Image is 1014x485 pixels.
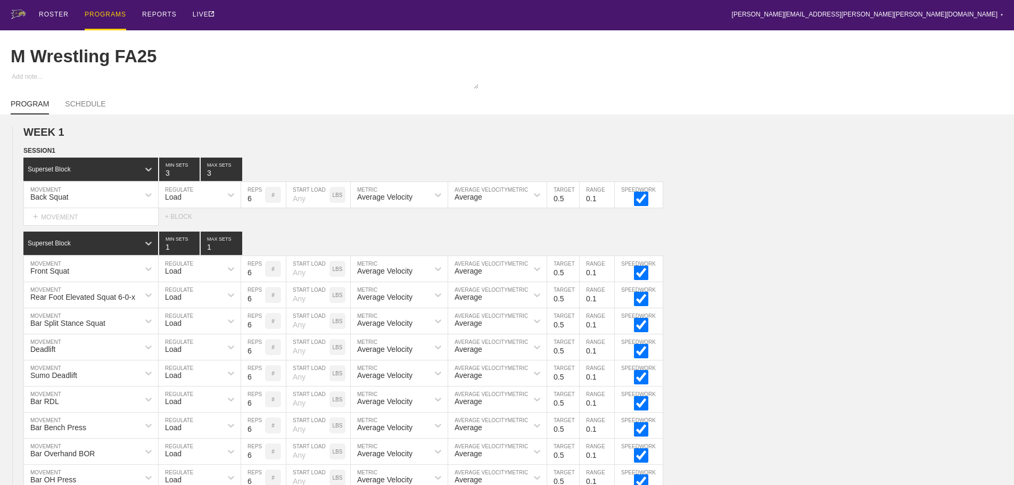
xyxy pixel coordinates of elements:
[23,208,159,226] div: MOVEMENT
[357,423,413,432] div: Average Velocity
[1000,12,1003,18] div: ▼
[33,212,38,221] span: +
[961,434,1014,485] iframe: Chat Widget
[11,10,26,19] img: logo
[23,126,64,138] span: WEEK 1
[30,319,105,327] div: Bar Split Stance Squat
[165,475,182,484] div: Load
[165,397,182,406] div: Load
[271,266,275,272] p: #
[333,449,343,455] p: LBS
[165,319,182,327] div: Load
[333,344,343,350] p: LBS
[165,423,182,432] div: Load
[286,256,329,282] input: Any
[333,266,343,272] p: LBS
[455,193,482,201] div: Average
[357,371,413,380] div: Average Velocity
[30,371,77,380] div: Sumo Deadlift
[30,475,76,484] div: Bar OH Press
[165,267,182,275] div: Load
[165,371,182,380] div: Load
[201,158,242,181] input: None
[357,475,413,484] div: Average Velocity
[333,475,343,481] p: LBS
[271,449,275,455] p: #
[201,232,242,255] input: None
[357,267,413,275] div: Average Velocity
[30,345,55,354] div: Deadlift
[357,449,413,458] div: Average Velocity
[455,293,482,301] div: Average
[357,397,413,406] div: Average Velocity
[455,423,482,432] div: Average
[271,192,275,198] p: #
[30,293,135,301] div: Rear Foot Elevated Squat 6-0-x
[11,100,49,114] a: PROGRAM
[455,475,482,484] div: Average
[30,449,95,458] div: Bar Overhand BOR
[357,193,413,201] div: Average Velocity
[333,423,343,429] p: LBS
[333,192,343,198] p: LBS
[271,423,275,429] p: #
[455,449,482,458] div: Average
[271,318,275,324] p: #
[286,439,329,464] input: Any
[165,193,182,201] div: Load
[28,240,71,247] div: Superset Block
[30,423,86,432] div: Bar Bench Press
[286,360,329,386] input: Any
[286,387,329,412] input: Any
[455,319,482,327] div: Average
[30,397,59,406] div: Bar RDL
[286,182,329,208] input: Any
[65,100,105,113] a: SCHEDULE
[286,308,329,334] input: Any
[271,397,275,402] p: #
[271,292,275,298] p: #
[286,334,329,360] input: Any
[357,345,413,354] div: Average Velocity
[30,267,69,275] div: Front Squat
[286,413,329,438] input: Any
[455,267,482,275] div: Average
[286,282,329,308] input: Any
[30,193,69,201] div: Back Squat
[165,345,182,354] div: Load
[28,166,71,173] div: Superset Block
[455,345,482,354] div: Average
[333,318,343,324] p: LBS
[357,293,413,301] div: Average Velocity
[165,293,182,301] div: Load
[165,449,182,458] div: Load
[271,371,275,376] p: #
[271,475,275,481] p: #
[23,147,55,154] span: SESSION 1
[271,344,275,350] p: #
[357,319,413,327] div: Average Velocity
[333,292,343,298] p: LBS
[333,397,343,402] p: LBS
[333,371,343,376] p: LBS
[165,213,202,220] div: + BLOCK
[455,371,482,380] div: Average
[455,397,482,406] div: Average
